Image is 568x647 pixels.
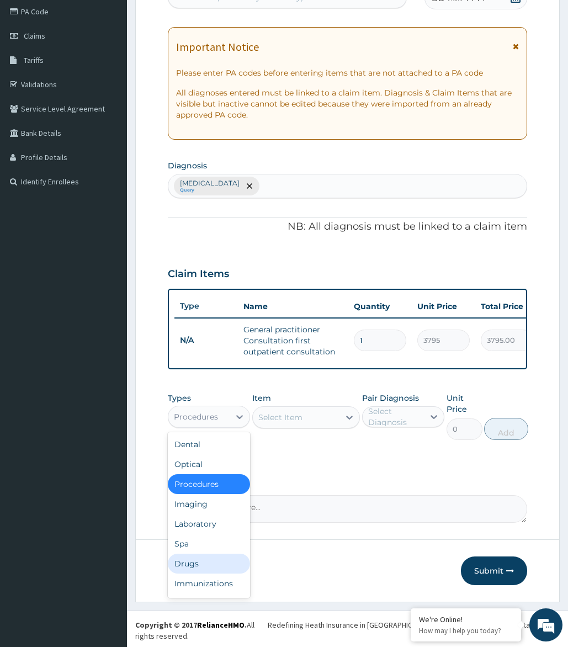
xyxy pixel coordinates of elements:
[181,6,208,32] div: Minimize live chat window
[174,296,238,316] th: Type
[168,534,251,554] div: Spa
[24,55,44,65] span: Tariffs
[258,412,302,423] div: Select Item
[484,418,528,440] button: Add
[412,295,475,317] th: Unit Price
[245,181,254,191] span: remove selection option
[57,62,185,76] div: Chat with us now
[180,179,240,188] p: [MEDICAL_DATA]
[24,31,45,41] span: Claims
[168,220,528,234] p: NB: All diagnosis must be linked to a claim item
[419,614,513,624] div: We're Online!
[268,619,560,630] div: Redefining Heath Insurance in [GEOGRAPHIC_DATA] using Telemedicine and Data Science!
[64,139,152,251] span: We're online!
[176,41,259,53] h1: Important Notice
[368,406,423,428] div: Select Diagnosis
[168,394,191,403] label: Types
[362,393,419,404] label: Pair Diagnosis
[168,160,207,171] label: Diagnosis
[168,434,251,454] div: Dental
[168,554,251,574] div: Drugs
[252,393,271,404] label: Item
[168,474,251,494] div: Procedures
[176,87,519,120] p: All diagnoses entered must be linked to a claim item. Diagnosis & Claim Items that are visible bu...
[174,411,218,422] div: Procedures
[168,574,251,593] div: Immunizations
[419,626,513,635] p: How may I help you today?
[6,301,210,340] textarea: Type your message and hit 'Enter'
[135,620,247,630] strong: Copyright © 2017 .
[174,330,238,351] td: N/A
[461,556,527,585] button: Submit
[20,55,45,83] img: d_794563401_company_1708531726252_794563401
[238,319,348,363] td: General practitioner Consultation first outpatient consultation
[168,268,229,280] h3: Claim Items
[168,514,251,534] div: Laboratory
[168,593,251,613] div: Others
[176,67,519,78] p: Please enter PA codes before entering items that are not attached to a PA code
[197,620,245,630] a: RelianceHMO
[475,295,539,317] th: Total Price
[168,454,251,474] div: Optical
[348,295,412,317] th: Quantity
[447,393,482,415] label: Unit Price
[180,188,240,193] small: Query
[238,295,348,317] th: Name
[168,480,528,489] label: Comment
[168,494,251,514] div: Imaging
